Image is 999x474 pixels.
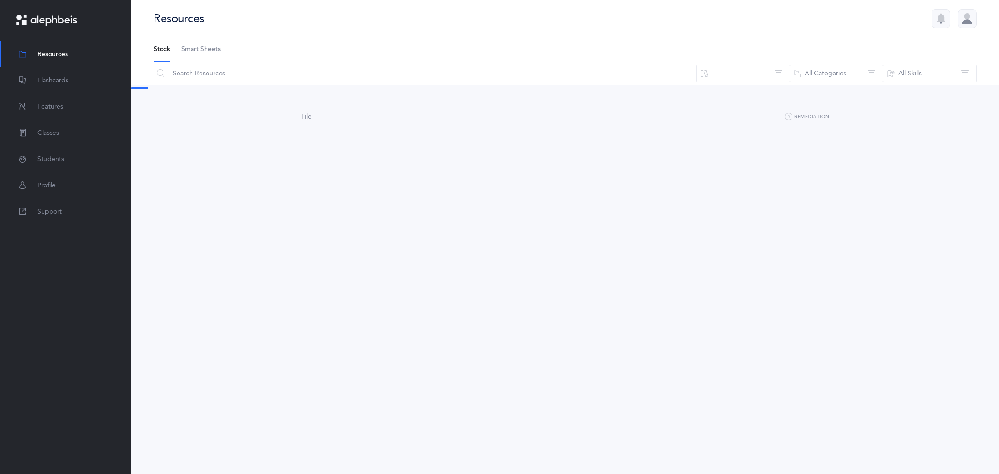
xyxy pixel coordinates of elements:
button: All Categories [790,62,883,85]
span: Features [37,102,63,112]
span: Smart Sheets [181,45,221,54]
input: Search Resources [153,62,697,85]
span: Flashcards [37,76,68,86]
span: Profile [37,181,56,191]
span: Support [37,207,62,217]
button: Remediation [785,111,829,123]
span: Classes [37,128,59,138]
span: File [301,113,311,120]
button: All Skills [883,62,977,85]
div: Resources [154,11,204,26]
span: Students [37,155,64,164]
span: Resources [37,50,68,59]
